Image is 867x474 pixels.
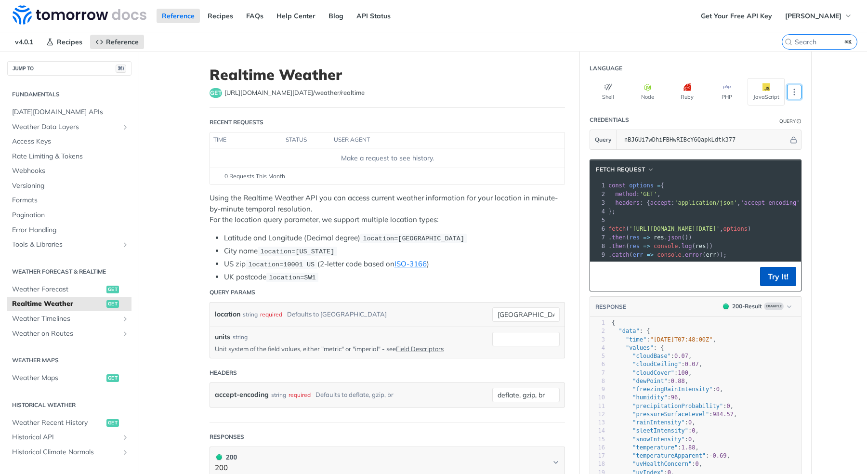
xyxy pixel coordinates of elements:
span: : , [612,378,688,384]
span: Tools & Libraries [12,240,119,250]
h2: Weather Maps [7,356,131,365]
a: Reference [157,9,200,23]
span: err [706,251,716,258]
a: API Status [351,9,396,23]
span: err [633,251,644,258]
span: catch [612,251,629,258]
div: 11 [590,402,605,410]
svg: More ellipsis [790,88,799,96]
span: location=10001 US [248,261,315,268]
a: Error Handling [7,223,131,237]
div: Defaults to deflate, gzip, br [315,388,394,402]
span: => [643,243,650,250]
button: Node [629,78,666,105]
div: 8 [590,377,605,385]
div: string [243,307,258,321]
button: Show subpages for Tools & Libraries [121,241,129,249]
span: then [612,243,626,250]
span: res [629,234,640,241]
a: Historical APIShow subpages for Historical API [7,430,131,445]
span: : , [612,361,702,368]
th: user agent [330,132,545,148]
span: res [629,243,640,250]
div: 18 [590,460,605,468]
h2: Weather Forecast & realtime [7,267,131,276]
div: 16 [590,444,605,452]
span: Reference [106,38,139,46]
span: 100 [678,369,688,376]
span: Weather on Routes [12,329,119,339]
span: => [643,234,650,241]
a: Weather TimelinesShow subpages for Weather Timelines [7,312,131,326]
div: 13 [590,419,605,427]
span: Query [595,135,612,144]
a: Help Center [271,9,321,23]
button: Show subpages for Weather Timelines [121,315,129,323]
span: "data" [618,328,639,334]
a: Historical Climate NormalsShow subpages for Historical Climate Normals [7,445,131,460]
a: Reference [90,35,144,49]
label: accept-encoding [215,388,269,402]
span: "temperatureApparent" [632,452,706,459]
span: [PERSON_NAME] [785,12,841,20]
button: PHP [708,78,745,105]
p: Using the Realtime Weather API you can access current weather information for your location in mi... [210,193,565,225]
span: Historical API [12,433,119,442]
span: location=[US_STATE] [260,248,334,255]
span: : , [612,353,692,359]
span: location=SW1 [269,274,315,281]
span: "humidity" [632,394,667,401]
a: Blog [323,9,349,23]
span: accept [650,199,671,206]
span: 984.57 [713,411,734,418]
span: "pressureSurfaceLevel" [632,411,709,418]
p: 200 [215,462,237,474]
span: . ( . ()) [608,234,692,241]
span: 'GET' [640,191,657,197]
div: 200 [215,452,237,462]
div: 2 [590,327,605,335]
span: Example [764,303,784,310]
span: "precipitationProbability" [632,403,723,409]
span: : , [612,436,696,443]
span: : , [612,403,734,409]
span: : , [612,411,737,418]
span: : , [612,386,723,393]
a: ISO-3166 [394,259,427,268]
a: FAQs [241,9,269,23]
button: Show subpages for Weather on Routes [121,330,129,338]
div: 3 [590,198,606,207]
span: : , [612,336,716,343]
span: 0.88 [671,378,685,384]
span: : { [612,328,650,334]
span: Webhooks [12,166,129,176]
a: Versioning [7,179,131,193]
button: [PERSON_NAME] [780,9,857,23]
span: Weather Data Layers [12,122,119,132]
span: "[DATE]T07:48:00Z" [650,336,713,343]
div: 8 [590,242,606,250]
span: headers [615,199,640,206]
span: v4.0.1 [10,35,39,49]
label: units [215,332,230,342]
svg: Search [785,38,792,46]
div: 9 [590,385,605,394]
div: 1 [590,181,606,190]
a: Access Keys [7,134,131,149]
div: Credentials [590,116,629,124]
span: - [709,452,712,459]
span: Realtime Weather [12,299,104,309]
span: : { [612,344,664,351]
span: log [682,243,692,250]
a: Rate Limiting & Tokens [7,149,131,164]
h2: Historical Weather [7,401,131,409]
h2: Fundamentals [7,90,131,99]
th: status [282,132,330,148]
a: Pagination [7,208,131,223]
span: ( , ) [608,225,751,232]
div: Make a request to see history. [214,153,561,163]
span: ⌘/ [116,65,126,73]
span: 96 [671,394,678,401]
span: Access Keys [12,137,129,146]
span: get [106,286,119,293]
